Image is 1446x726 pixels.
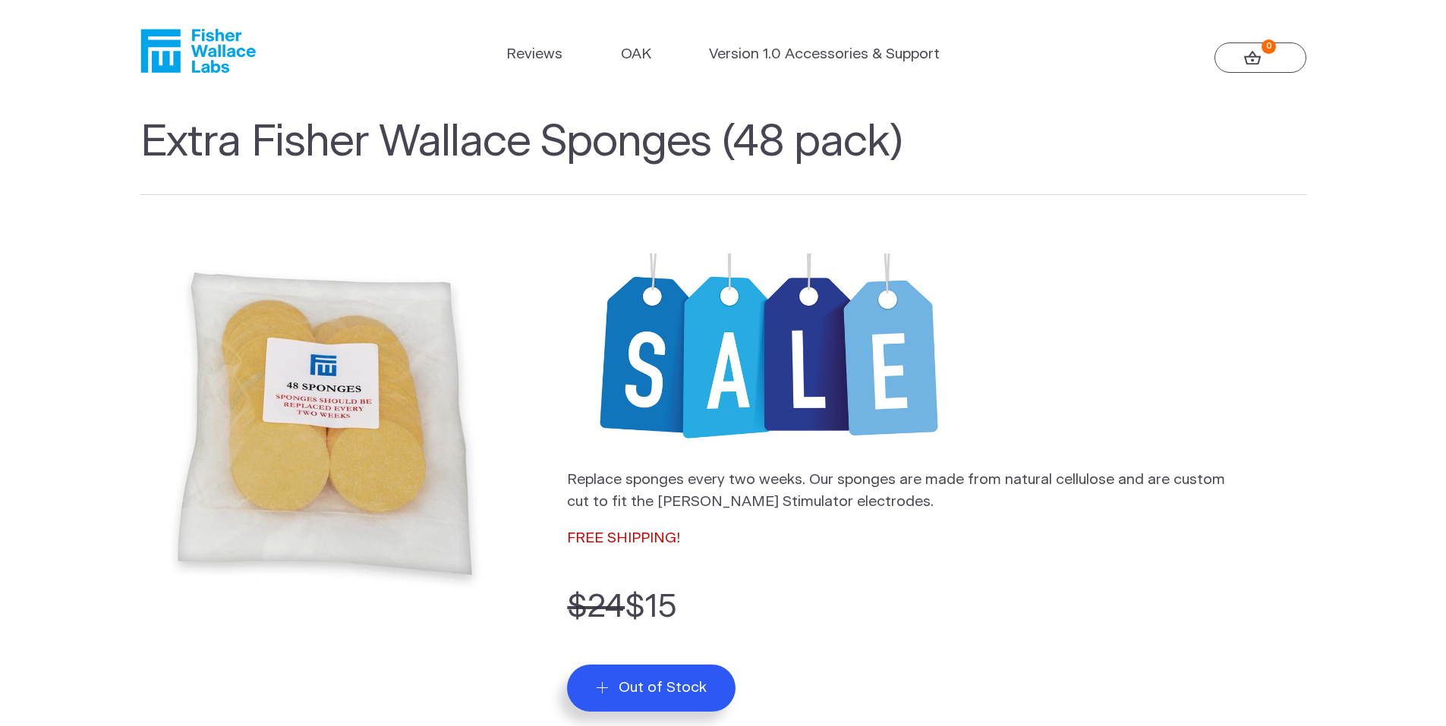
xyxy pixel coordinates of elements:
[567,470,1238,514] p: Replace sponges every two weeks. Our sponges are made from natural cellulose and are custom cut t...
[567,583,1306,632] p: $15
[1262,39,1276,54] strong: 0
[140,239,510,608] img: Extra Fisher Wallace Sponges (48 pack)
[567,531,680,545] span: FREE SHIPPING!
[140,29,256,73] a: Fisher Wallace
[567,590,625,624] s: $24
[619,679,707,696] span: Out of Stock
[621,44,651,66] a: OAK
[709,44,940,66] a: Version 1.0 Accessories & Support
[140,117,1306,196] h1: Extra Fisher Wallace Sponges (48 pack)
[506,44,562,66] a: Reviews
[567,665,736,711] button: Out of Stock
[1214,42,1306,73] a: 0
